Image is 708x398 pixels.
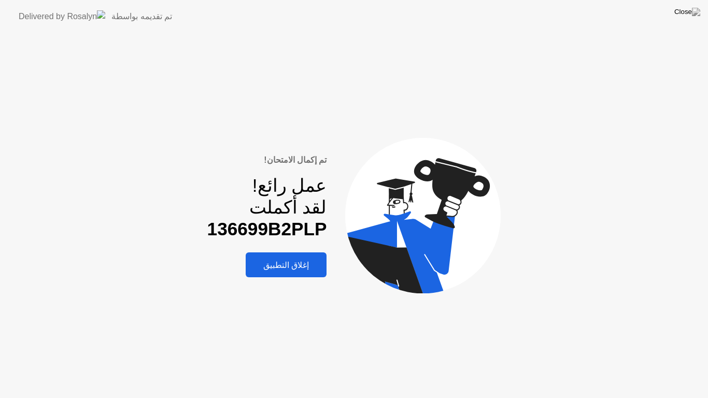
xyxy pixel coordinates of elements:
div: تم إكمال الامتحان! [207,154,327,166]
div: تم تقديمه بواسطة [111,10,172,23]
div: عمل رائع! لقد أكملت [207,175,327,240]
button: إغلاق التطبيق [246,252,327,277]
b: 136699B2PLP [207,219,327,239]
img: Delivered by Rosalyn [19,10,105,22]
img: Close [674,8,700,16]
div: إغلاق التطبيق [249,260,323,270]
